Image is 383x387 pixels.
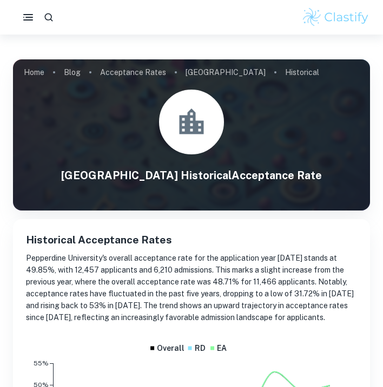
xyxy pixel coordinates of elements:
[285,66,319,78] p: Historical
[26,232,357,248] h5: Historical Acceptance Rates
[64,65,81,80] a: Blog
[26,252,357,323] p: Pepperdine University's overall acceptance rate for the application year [DATE] stands at 49.85%,...
[100,65,166,80] a: Acceptance Rates
[34,359,49,367] tspan: 55%
[24,65,44,80] a: Home
[13,167,370,184] h1: [GEOGRAPHIC_DATA] Historical Acceptance Rate
[301,6,370,28] img: Clastify logo
[186,65,266,80] a: [GEOGRAPHIC_DATA]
